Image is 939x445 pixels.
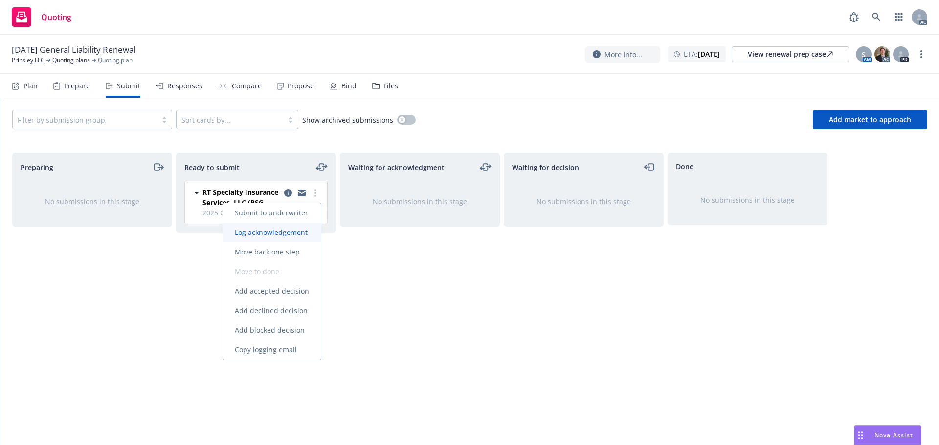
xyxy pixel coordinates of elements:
[916,48,927,60] a: more
[644,161,655,173] a: moveLeft
[341,82,357,90] div: Bind
[813,110,927,129] button: Add market to approach
[223,306,319,315] span: Add declined decision
[480,161,492,173] a: moveLeftRight
[64,82,90,90] div: Prepare
[223,228,319,237] span: Log acknowledgement
[23,82,38,90] div: Plan
[829,115,911,124] span: Add market to approach
[98,56,133,64] span: Quoting plan
[698,49,720,59] strong: [DATE]
[223,345,309,354] span: Copy logging email
[202,187,280,208] span: RT Specialty Insurance Services, LLC (RSG Specialty, LLC)
[854,426,867,445] div: Drag to move
[684,49,720,59] span: ETA :
[854,425,921,445] button: Nova Assist
[316,161,328,173] a: moveLeftRight
[223,325,316,335] span: Add blocked decision
[223,286,321,296] span: Add accepted decision
[889,7,909,27] a: Switch app
[184,162,240,172] span: Ready to submit
[282,187,294,199] a: copy logging email
[296,187,308,199] a: copy logging email
[748,47,833,62] div: View renewal prep case
[585,46,660,63] button: More info...
[28,196,156,207] div: No submissions in this stage
[348,162,445,172] span: Waiting for acknowledgment
[12,56,45,64] a: Prinsley LLC
[202,208,321,218] span: 2025 General Liability
[867,7,886,27] a: Search
[862,49,866,60] span: S
[874,431,913,439] span: Nova Assist
[844,7,864,27] a: Report a Bug
[223,267,291,276] span: Move to done
[356,196,484,207] div: No submissions in this stage
[383,82,398,90] div: Files
[676,161,693,171] span: Done
[512,162,579,172] span: Waiting for decision
[520,196,648,207] div: No submissions in this stage
[604,49,642,60] span: More info...
[874,46,890,62] img: photo
[302,115,393,125] span: Show archived submissions
[310,187,321,199] a: more
[12,44,135,56] span: [DATE] General Liability Renewal
[732,46,849,62] a: View renewal prep case
[152,161,164,173] a: moveRight
[167,82,202,90] div: Responses
[21,162,53,172] span: Preparing
[52,56,90,64] a: Quoting plans
[41,13,71,21] span: Quoting
[232,82,262,90] div: Compare
[288,82,314,90] div: Propose
[117,82,140,90] div: Submit
[684,195,811,205] div: No submissions in this stage
[223,208,320,217] span: Submit to underwriter
[8,3,75,31] a: Quoting
[223,247,312,256] span: Move back one step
